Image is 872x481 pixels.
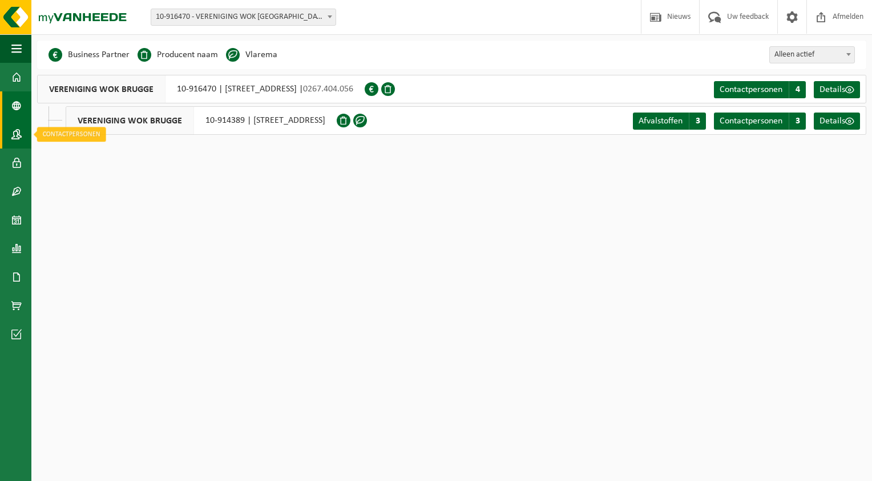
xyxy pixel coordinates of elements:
div: 10-914389 | [STREET_ADDRESS] [66,106,337,135]
span: VERENIGING WOK BRUGGE [66,107,194,134]
li: Vlarema [226,46,277,63]
a: Contactpersonen 3 [714,113,806,130]
span: Contactpersonen [720,117,782,126]
span: Alleen actief [770,47,854,63]
span: 4 [789,81,806,98]
span: 3 [689,113,706,130]
a: Details [814,81,860,98]
span: Afvalstoffen [639,117,683,126]
a: Afvalstoffen 3 [633,113,706,130]
span: 3 [789,113,806,130]
span: Contactpersonen [720,85,782,94]
span: Details [819,85,845,94]
span: 10-916470 - VERENIGING WOK BRUGGE - BRUGGE [151,9,336,26]
span: 0267.404.056 [303,85,353,94]
span: Alleen actief [769,46,855,63]
span: VERENIGING WOK BRUGGE [38,75,165,103]
li: Business Partner [49,46,130,63]
span: Details [819,117,845,126]
span: 10-916470 - VERENIGING WOK BRUGGE - BRUGGE [151,9,336,25]
div: 10-916470 | [STREET_ADDRESS] | [37,75,365,103]
a: Contactpersonen 4 [714,81,806,98]
a: Details [814,113,860,130]
li: Producent naam [138,46,218,63]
